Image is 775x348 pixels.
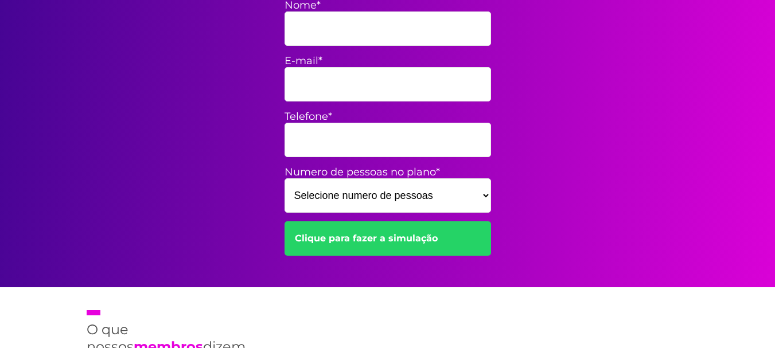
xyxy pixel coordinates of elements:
label: E-mail* [285,54,491,67]
a: Clique para fazer a simulação [285,221,491,256]
label: Numero de pessoas no plano* [285,166,491,178]
label: Telefone* [285,110,491,123]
